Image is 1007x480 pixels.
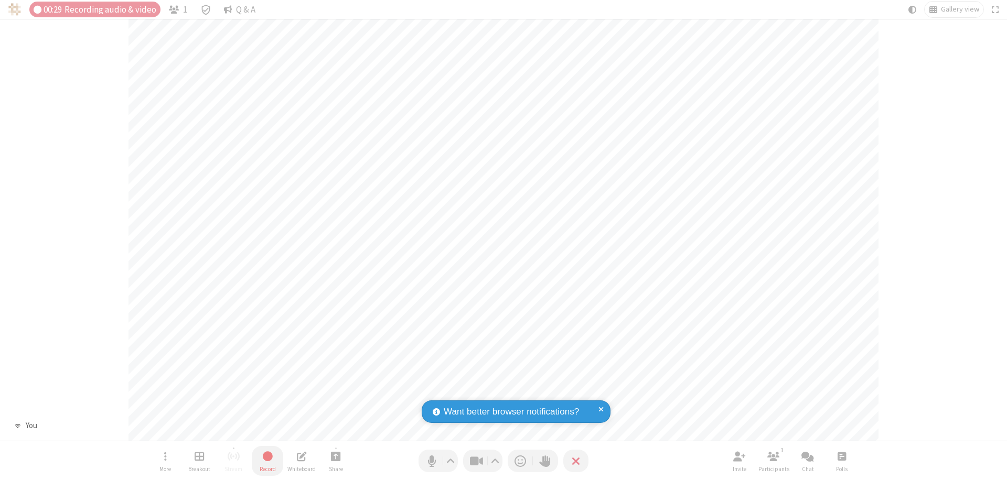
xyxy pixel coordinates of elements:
[826,446,858,476] button: Open poll
[184,446,215,476] button: Manage Breakout Rooms
[533,450,558,472] button: Raise hand
[758,446,789,476] button: Open participant list
[463,450,502,472] button: Stop video (⌘+Shift+V)
[563,450,588,472] button: End or leave meeting
[220,2,260,17] button: Q & A
[165,2,192,17] button: Open participant list
[65,5,156,15] span: Recording audio & video
[44,5,62,15] span: 00:29
[196,2,216,17] div: Meeting details Encryption enabled
[988,2,1003,17] button: Fullscreen
[252,446,283,476] button: Stop recording
[733,466,746,472] span: Invite
[904,2,921,17] button: Using system theme
[444,450,458,472] button: Audio settings
[236,5,255,15] span: Q & A
[758,466,789,472] span: Participants
[925,2,983,17] button: Change layout
[286,446,317,476] button: Open shared whiteboard
[419,450,458,472] button: Mute (⌘+Shift+A)
[224,466,242,472] span: Stream
[488,450,502,472] button: Video setting
[287,466,316,472] span: Whiteboard
[260,466,276,472] span: Record
[218,446,249,476] button: Unable to start streaming without first stopping recording
[724,446,755,476] button: Invite participants (⌘+Shift+I)
[29,2,160,17] div: Audio & video
[941,5,979,14] span: Gallery view
[329,466,343,472] span: Share
[444,405,579,419] span: Want better browser notifications?
[159,466,171,472] span: More
[792,446,823,476] button: Open chat
[802,466,814,472] span: Chat
[188,466,210,472] span: Breakout
[8,3,21,16] img: QA Selenium DO NOT DELETE OR CHANGE
[149,446,181,476] button: Open menu
[778,445,787,455] div: 1
[183,5,187,15] span: 1
[320,446,351,476] button: Start sharing
[836,466,848,472] span: Polls
[22,420,41,432] div: You
[508,450,533,472] button: Send a reaction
